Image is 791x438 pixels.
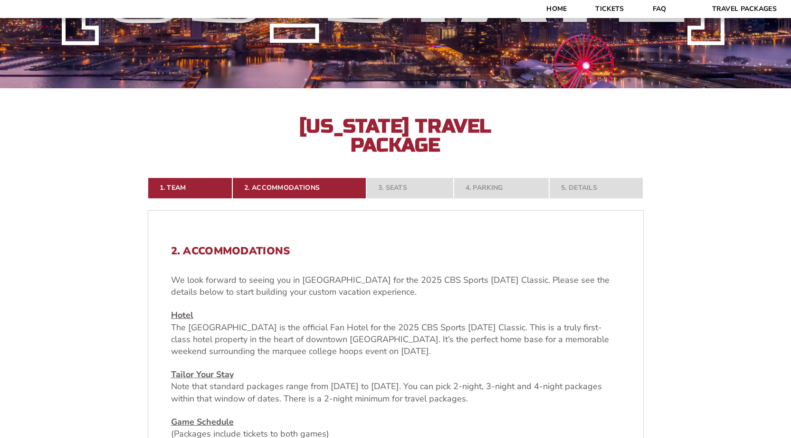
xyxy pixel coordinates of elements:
a: 1. Team [148,177,233,198]
u: Game Schedule [171,416,234,428]
u: Hotel [171,309,193,321]
img: CBS Sports Thanksgiving Classic [29,5,70,46]
p: Note that standard packages range from [DATE] to [DATE]. You can pick 2-night, 3-night and 4-nigh... [171,369,620,405]
u: Tailor Your Stay [171,369,234,380]
p: We look forward to seeing you in [GEOGRAPHIC_DATA] for the 2025 CBS Sports [DATE] Classic. Please... [171,274,620,298]
p: The [GEOGRAPHIC_DATA] is the official Fan Hotel for the 2025 CBS Sports [DATE] Classic. This is a... [171,309,620,357]
h2: [US_STATE] Travel Package [291,117,500,155]
h2: 2. Accommodations [171,245,620,257]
